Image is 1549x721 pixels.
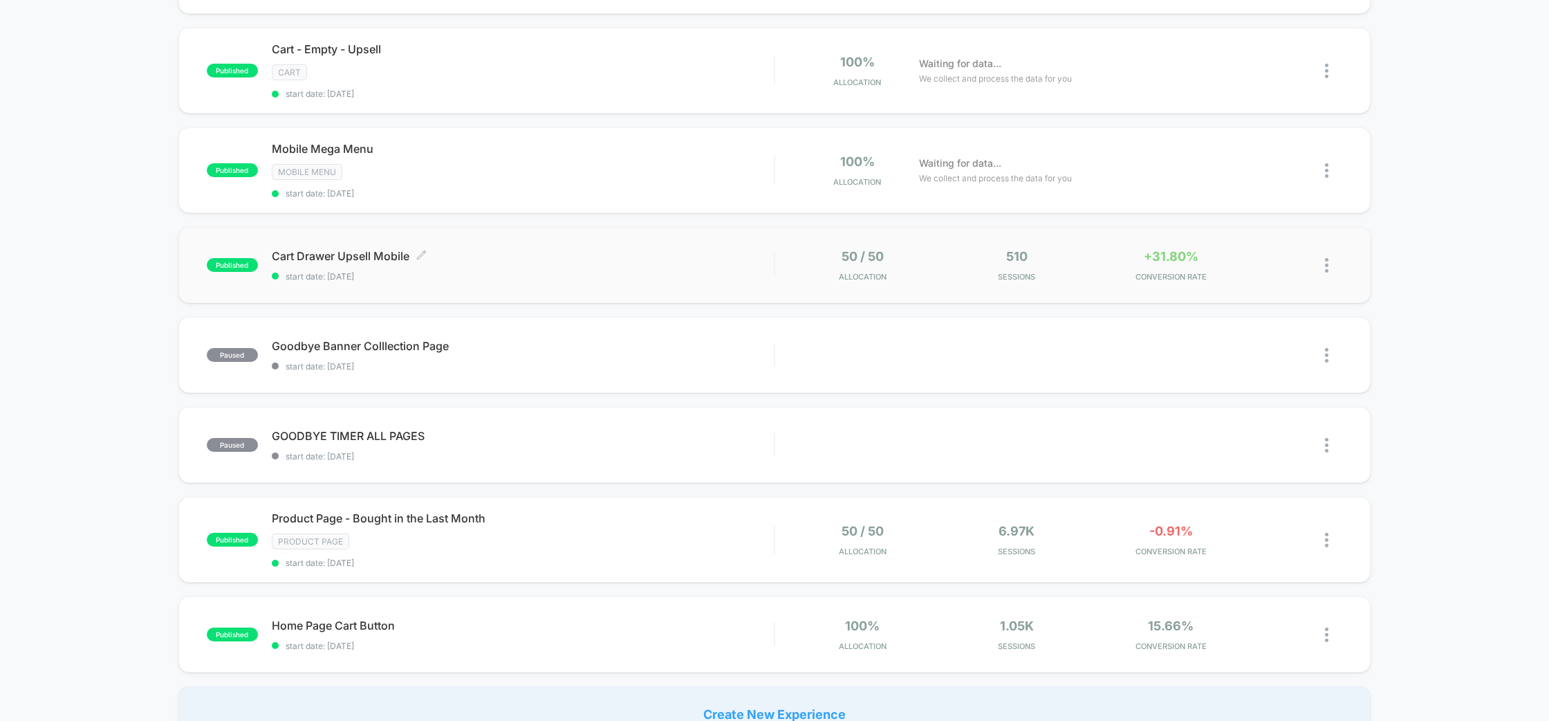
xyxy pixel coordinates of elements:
span: Waiting for data... [919,156,1001,171]
span: Allocation [839,641,887,651]
img: close [1325,533,1328,547]
span: Allocation [839,547,887,556]
span: paused [207,438,258,452]
span: 6.97k [999,524,1035,538]
img: close [1325,258,1328,273]
span: start date: [DATE] [272,361,774,372]
span: start date: [DATE] [272,641,774,651]
span: Sessions [943,272,1091,282]
img: close [1325,628,1328,642]
span: Mobile Menu [272,164,342,180]
span: 510 [1006,249,1028,264]
span: start date: [DATE] [272,271,774,282]
span: Mobile Mega Menu [272,142,774,156]
span: 50 / 50 [842,524,884,538]
input: Volume [690,421,732,434]
span: start date: [DATE] [272,451,774,462]
span: published [207,64,258,77]
span: paused [207,348,258,362]
span: start date: [DATE] [272,188,774,199]
span: Product Page - Bought in the Last Month [272,511,774,525]
span: GOODBYE TIMER ALL PAGES [272,429,774,443]
span: We collect and process the data for you [919,72,1072,85]
button: Play, NEW DEMO 2025-VEED.mp4 [7,416,29,438]
span: CART [272,64,307,80]
span: We collect and process the data for you [919,172,1072,185]
span: start date: [DATE] [272,558,774,568]
span: start date: [DATE] [272,89,774,99]
span: CONVERSION RATE [1097,547,1245,556]
span: 1.05k [1000,619,1034,633]
span: published [207,533,258,547]
span: 100% [840,154,875,169]
span: published [207,163,258,177]
span: Sessions [943,641,1091,651]
img: close [1325,438,1328,453]
span: Cart Drawer Upsell Mobile [272,249,774,263]
span: 15.66% [1148,619,1194,633]
button: Play, NEW DEMO 2025-VEED.mp4 [378,206,411,239]
span: Product Page [272,533,349,549]
div: Current time [593,419,624,435]
img: close [1325,348,1328,363]
span: Waiting for data... [919,56,1001,71]
span: Goodbye Banner Colllection Page [272,339,774,353]
input: Seek [10,397,782,410]
span: published [207,258,258,272]
span: Home Page Cart Button [272,619,774,632]
span: Sessions [943,547,1091,556]
img: close [1325,163,1328,178]
span: Allocation [833,77,881,87]
div: Duration [627,419,663,435]
img: close [1325,64,1328,78]
span: Allocation [833,177,881,187]
span: CONVERSION RATE [1097,641,1245,651]
span: -0.91% [1149,524,1193,538]
span: 50 / 50 [842,249,884,264]
span: 100% [845,619,880,633]
span: +31.80% [1144,249,1198,264]
span: CONVERSION RATE [1097,272,1245,282]
span: Allocation [839,272,887,282]
span: Cart - Empty - Upsell [272,42,774,56]
span: 100% [840,55,875,69]
span: published [207,628,258,641]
